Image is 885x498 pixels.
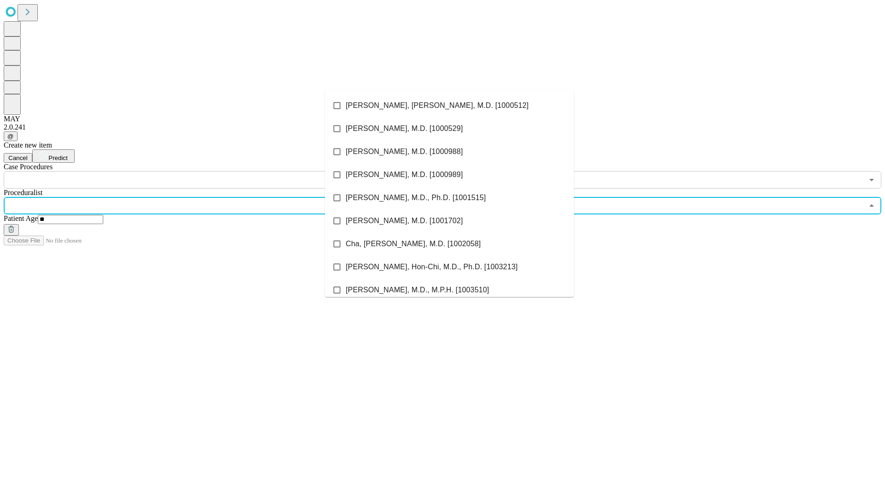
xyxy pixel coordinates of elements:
[4,123,881,131] div: 2.0.241
[865,199,878,212] button: Close
[865,173,878,186] button: Open
[4,153,32,163] button: Cancel
[48,154,67,161] span: Predict
[7,133,14,140] span: @
[4,115,881,123] div: MAY
[346,238,481,249] span: Cha, [PERSON_NAME], M.D. [1002058]
[346,261,518,273] span: [PERSON_NAME], Hon-Chi, M.D., Ph.D. [1003213]
[346,285,489,296] span: [PERSON_NAME], M.D., M.P.H. [1003510]
[346,146,463,157] span: [PERSON_NAME], M.D. [1000988]
[4,141,52,149] span: Create new item
[4,214,38,222] span: Patient Age
[346,100,529,111] span: [PERSON_NAME], [PERSON_NAME], M.D. [1000512]
[32,149,75,163] button: Predict
[346,215,463,226] span: [PERSON_NAME], M.D. [1001702]
[346,192,486,203] span: [PERSON_NAME], M.D., Ph.D. [1001515]
[4,131,18,141] button: @
[346,123,463,134] span: [PERSON_NAME], M.D. [1000529]
[4,163,53,171] span: Scheduled Procedure
[346,169,463,180] span: [PERSON_NAME], M.D. [1000989]
[8,154,28,161] span: Cancel
[4,189,42,196] span: Proceduralist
